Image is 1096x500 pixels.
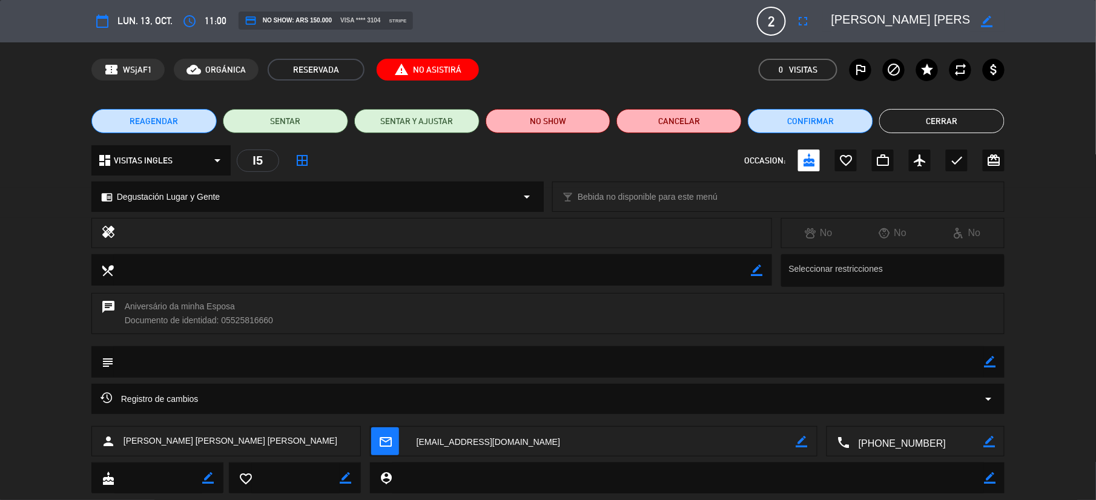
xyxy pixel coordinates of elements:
i: cake [802,153,816,168]
i: fullscreen [796,14,810,28]
i: person_pin [379,471,392,484]
i: border_color [984,356,995,367]
button: NO SHOW [486,109,611,133]
i: border_color [983,436,995,447]
span: 2 [757,7,786,36]
button: Cerrar [879,109,1005,133]
span: No Asistirá [377,59,479,81]
span: 11:00 [205,13,226,29]
span: VISITAS INGLES [114,154,173,168]
i: local_phone [836,435,850,449]
span: WSjAF1 [123,63,152,77]
i: border_color [982,16,993,27]
div: No [856,225,930,241]
i: border_color [984,472,995,484]
span: OCCASION: [744,154,785,168]
span: lun. 13, oct. [117,13,173,29]
span: REAGENDAR [130,115,178,128]
i: subject [101,355,114,369]
span: RESERVADA [268,59,365,81]
i: favorite_border [239,472,252,485]
i: border_color [751,265,763,276]
i: local_bar [562,191,573,203]
i: check [949,153,964,168]
span: stripe [389,17,407,25]
i: access_time [182,14,197,28]
i: cloud_done [187,62,201,77]
i: chat [101,300,116,327]
button: SENTAR Y AJUSTAR [354,109,480,133]
span: Registro de cambios [101,392,199,406]
i: outlined_flag [853,62,868,77]
button: Confirmar [748,109,873,133]
button: calendar_today [91,10,113,32]
button: access_time [179,10,200,32]
span: ORGÁNICA [205,63,246,77]
i: star [920,62,934,77]
i: favorite_border [839,153,853,168]
i: healing [101,225,116,242]
button: Cancelar [616,109,742,133]
span: Degustación Lugar y Gente [117,190,220,204]
div: No [782,225,856,241]
i: calendar_today [95,14,110,28]
button: REAGENDAR [91,109,217,133]
div: I5 [237,150,279,172]
i: report_problem [394,62,409,77]
i: cake [101,472,114,485]
i: local_dining [101,263,114,277]
i: arrow_drop_down [981,392,995,406]
span: confirmation_number [104,62,119,77]
span: [PERSON_NAME] [PERSON_NAME] [PERSON_NAME] [124,434,337,448]
div: Aniversário da minha Esposa Documento de identidad: 05525816660 [91,293,1005,334]
i: repeat [953,62,968,77]
span: Bebida no disponible para este menú [578,190,718,204]
span: 0 [779,63,783,77]
i: credit_card [245,15,257,27]
button: SENTAR [223,109,348,133]
i: border_color [202,472,214,484]
i: chrome_reader_mode [101,191,113,203]
i: arrow_drop_down [210,153,225,168]
em: Visitas [789,63,817,77]
i: border_color [796,436,808,447]
button: fullscreen [792,10,814,32]
i: card_giftcard [986,153,1001,168]
i: work_outline [876,153,890,168]
i: attach_money [986,62,1001,77]
i: airplanemode_active [913,153,927,168]
i: border_all [295,153,309,168]
i: arrow_drop_down [520,189,534,204]
i: border_color [340,472,351,484]
span: NO SHOW: ARS 150.000 [245,15,332,27]
div: No [930,225,1005,241]
i: mail_outline [378,435,392,448]
i: block [886,62,901,77]
i: dashboard [97,153,112,168]
i: person [101,434,116,449]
